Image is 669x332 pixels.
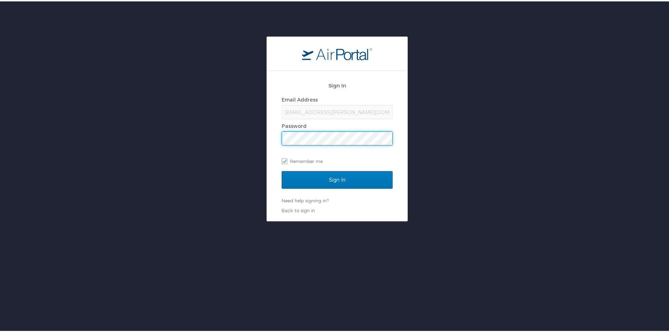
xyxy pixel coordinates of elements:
h2: Sign In [282,80,393,88]
label: Email Address [282,95,318,101]
img: logo [302,46,372,59]
input: Sign In [282,170,393,187]
a: Back to sign in [282,206,315,212]
label: Remember me [282,155,393,165]
a: Need help signing in? [282,196,329,202]
label: Password [282,122,307,128]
